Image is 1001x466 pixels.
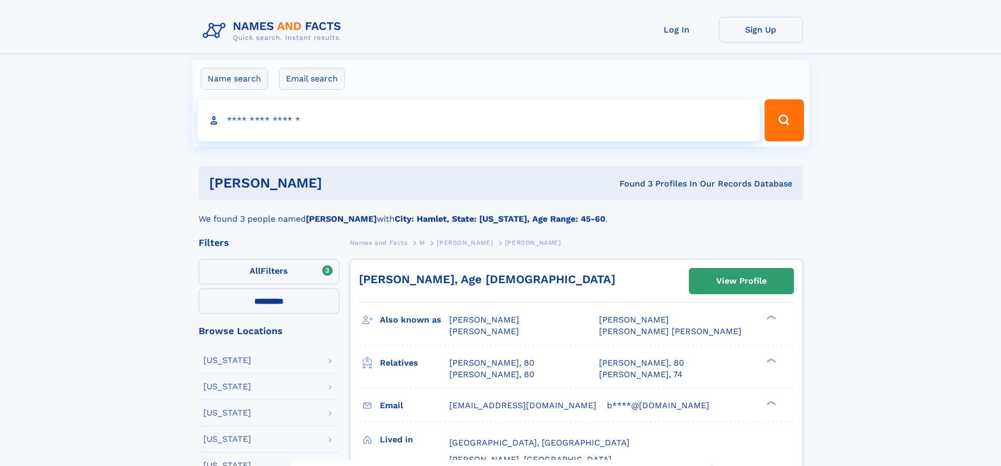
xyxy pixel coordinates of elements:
[449,326,519,336] span: [PERSON_NAME]
[719,17,803,43] a: Sign Up
[203,435,251,443] div: [US_STATE]
[437,236,493,249] a: [PERSON_NAME]
[449,315,519,325] span: [PERSON_NAME]
[199,200,803,225] div: We found 3 people named with .
[203,382,251,391] div: [US_STATE]
[471,178,792,190] div: Found 3 Profiles In Our Records Database
[199,326,339,336] div: Browse Locations
[395,214,605,224] b: City: Hamlet, State: [US_STATE], Age Range: 45-60
[306,214,377,224] b: [PERSON_NAME]
[765,99,803,141] button: Search Button
[198,99,760,141] input: search input
[716,269,767,293] div: View Profile
[250,266,261,276] span: All
[449,438,630,448] span: [GEOGRAPHIC_DATA], [GEOGRAPHIC_DATA]
[199,17,350,45] img: Logo Names and Facts
[203,356,251,365] div: [US_STATE]
[599,357,684,369] a: [PERSON_NAME], 80
[635,17,719,43] a: Log In
[437,239,493,246] span: [PERSON_NAME]
[199,238,339,247] div: Filters
[449,400,596,410] span: [EMAIL_ADDRESS][DOMAIN_NAME]
[201,68,268,90] label: Name search
[599,315,669,325] span: [PERSON_NAME]
[599,326,741,336] span: [PERSON_NAME] [PERSON_NAME]
[279,68,345,90] label: Email search
[419,236,425,249] a: M
[419,239,425,246] span: M
[380,397,449,415] h3: Email
[449,369,534,380] a: [PERSON_NAME], 80
[764,357,777,364] div: ❯
[505,239,561,246] span: [PERSON_NAME]
[380,431,449,449] h3: Lived in
[689,268,793,294] a: View Profile
[350,236,408,249] a: Names and Facts
[449,454,612,464] span: [PERSON_NAME], [GEOGRAPHIC_DATA]
[764,399,777,406] div: ❯
[359,273,615,286] a: [PERSON_NAME], Age [DEMOGRAPHIC_DATA]
[199,259,339,284] label: Filters
[380,354,449,372] h3: Relatives
[764,314,777,321] div: ❯
[380,311,449,329] h3: Also known as
[209,177,471,190] h1: [PERSON_NAME]
[203,409,251,417] div: [US_STATE]
[599,369,683,380] a: [PERSON_NAME], 74
[449,357,534,369] a: [PERSON_NAME], 80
